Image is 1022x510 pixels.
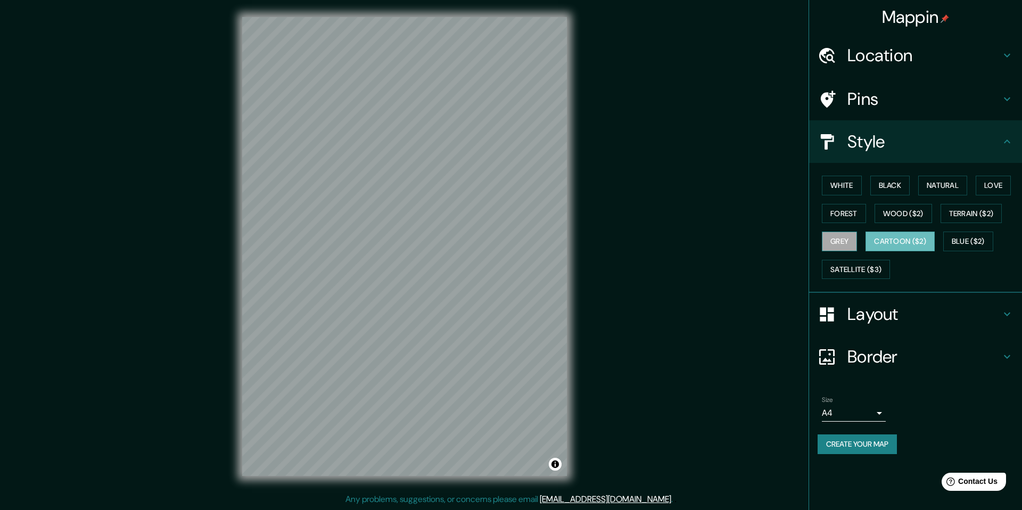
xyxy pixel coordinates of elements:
[918,176,967,195] button: Natural
[822,405,886,422] div: A4
[847,303,1001,325] h4: Layout
[822,232,857,251] button: Grey
[943,232,993,251] button: Blue ($2)
[847,346,1001,367] h4: Border
[875,204,932,224] button: Wood ($2)
[809,78,1022,120] div: Pins
[822,396,833,405] label: Size
[882,6,950,28] h4: Mappin
[809,293,1022,335] div: Layout
[345,493,673,506] p: Any problems, suggestions, or concerns please email .
[673,493,674,506] div: .
[809,34,1022,77] div: Location
[866,232,935,251] button: Cartoon ($2)
[540,493,671,505] a: [EMAIL_ADDRESS][DOMAIN_NAME]
[927,468,1010,498] iframe: Help widget launcher
[847,131,1001,152] h4: Style
[822,176,862,195] button: White
[870,176,910,195] button: Black
[674,493,677,506] div: .
[976,176,1011,195] button: Love
[847,88,1001,110] h4: Pins
[941,204,1002,224] button: Terrain ($2)
[847,45,1001,66] h4: Location
[809,120,1022,163] div: Style
[818,434,897,454] button: Create your map
[809,335,1022,378] div: Border
[941,14,949,23] img: pin-icon.png
[549,458,562,471] button: Toggle attribution
[822,204,866,224] button: Forest
[242,17,567,476] canvas: Map
[822,260,890,279] button: Satellite ($3)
